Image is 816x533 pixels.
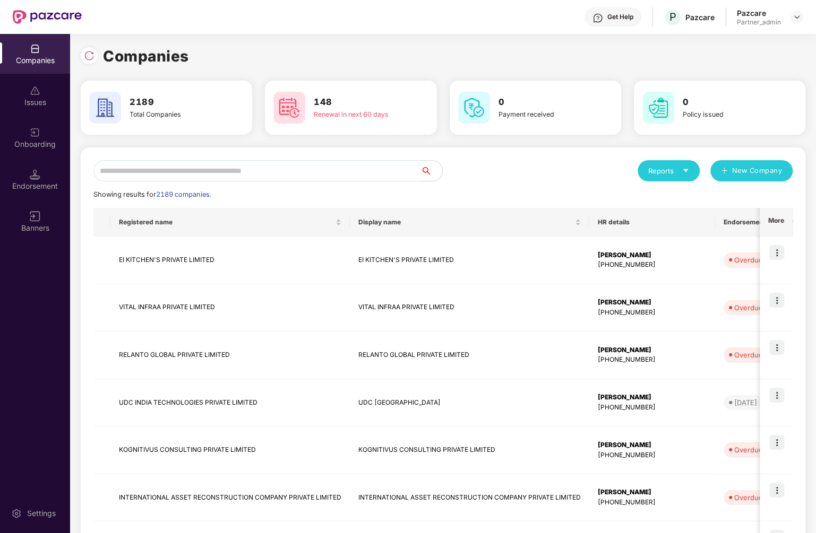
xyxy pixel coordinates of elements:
[84,50,95,61] img: svg+xml;base64,PHN2ZyBpZD0iUmVsb2FkLTMyeDMyIiB4bWxucz0iaHR0cDovL3d3dy53My5vcmcvMjAwMC9zdmciIHdpZH...
[110,474,350,522] td: INTERNATIONAL ASSET RECONSTRUCTION COMPANY PRIVATE LIMITED
[110,379,350,427] td: UDC INDIA TECHNOLOGIES PRIVATE LIMITED
[119,218,333,226] span: Registered name
[13,10,82,24] img: New Pazcare Logo
[420,167,442,175] span: search
[30,43,40,54] img: svg+xml;base64,PHN2ZyBpZD0iQ29tcGFuaWVzIiB4bWxucz0iaHR0cDovL3d3dy53My5vcmcvMjAwMC9zdmciIHdpZHRoPS...
[598,298,707,308] div: [PERSON_NAME]
[24,508,59,519] div: Settings
[685,12,715,22] div: Pazcare
[710,160,793,181] button: plusNew Company
[598,308,707,318] div: [PHONE_NUMBER]
[93,190,211,198] span: Showing results for
[732,165,783,176] span: New Company
[350,237,589,284] td: EI KITCHEN'S PRIVATE LIMITED
[30,169,40,180] img: svg+xml;base64,PHN2ZyB3aWR0aD0iMTQuNSIgaGVpZ2h0PSIxNC41IiB2aWV3Qm94PSIwIDAgMTYgMTYiIGZpbGw9Im5vbm...
[350,331,589,379] td: RELANTO GLOBAL PRIVATE LIMITED
[769,388,784,403] img: icon
[314,109,400,119] div: Renewal in next 60 days
[499,109,585,119] div: Payment received
[103,45,189,68] h1: Companies
[110,208,350,237] th: Registered name
[358,218,573,226] span: Display name
[589,208,715,237] th: HR details
[156,190,211,198] span: 2189 companies.
[598,450,707,460] div: [PHONE_NUMBER]
[30,211,40,222] img: svg+xml;base64,PHN2ZyB3aWR0aD0iMTYiIGhlaWdodD0iMTYiIHZpZXdCb3g9IjAgMCAxNiAxNiIgZmlsbD0ibm9uZSIgeG...
[314,95,400,109] h3: 148
[734,349,783,360] div: Overdue - 52d
[598,250,707,260] div: [PERSON_NAME]
[30,85,40,96] img: svg+xml;base64,PHN2ZyBpZD0iSXNzdWVzX2Rpc2FibGVkIiB4bWxucz0iaHR0cDovL3d3dy53My5vcmcvMjAwMC9zdmciIH...
[110,237,350,284] td: EI KITCHEN'S PRIVATE LIMITED
[30,127,40,138] img: svg+xml;base64,PHN2ZyB3aWR0aD0iMjAiIGhlaWdodD0iMjAiIHZpZXdCb3g9IjAgMCAyMCAyMCIgZmlsbD0ibm9uZSIgeG...
[273,92,305,124] img: svg+xml;base64,PHN2ZyB4bWxucz0iaHR0cDovL3d3dy53My5vcmcvMjAwMC9zdmciIHdpZHRoPSI2MCIgaGVpZ2h0PSI2MC...
[598,345,707,355] div: [PERSON_NAME]
[683,95,769,109] h3: 0
[598,487,707,497] div: [PERSON_NAME]
[769,340,784,355] img: icon
[350,474,589,522] td: INTERNATIONAL ASSET RECONSTRUCTION COMPANY PRIVATE LIMITED
[734,302,783,313] div: Overdue - 69d
[737,8,781,18] div: Pazcare
[737,18,781,27] div: Partner_admin
[350,379,589,427] td: UDC [GEOGRAPHIC_DATA]
[769,483,784,497] img: icon
[110,426,350,474] td: KOGNITIVUS CONSULTING PRIVATE LIMITED
[683,109,769,119] div: Policy issued
[793,13,801,21] img: svg+xml;base64,PHN2ZyBpZD0iRHJvcGRvd24tMzJ4MzIiIHhtbG5zPSJodHRwOi8vd3d3LnczLm9yZy8yMDAwL3N2ZyIgd2...
[350,208,589,237] th: Display name
[350,284,589,332] td: VITAL INFRAA PRIVATE LIMITED
[724,218,784,226] span: Endorsements
[130,109,216,119] div: Total Companies
[769,435,784,450] img: icon
[734,397,757,408] div: [DATE]
[769,293,784,308] img: icon
[682,167,689,174] span: caret-down
[598,260,707,270] div: [PHONE_NUMBER]
[110,284,350,332] td: VITAL INFRAA PRIVATE LIMITED
[734,444,787,455] div: Overdue - 125d
[89,92,121,124] img: svg+xml;base64,PHN2ZyB4bWxucz0iaHR0cDovL3d3dy53My5vcmcvMjAwMC9zdmciIHdpZHRoPSI2MCIgaGVpZ2h0PSI2MC...
[769,245,784,260] img: icon
[648,165,689,176] div: Reports
[721,167,728,176] span: plus
[598,440,707,450] div: [PERSON_NAME]
[350,426,589,474] td: KOGNITIVUS CONSULTING PRIVATE LIMITED
[760,208,793,237] th: More
[734,255,783,265] div: Overdue - 59d
[110,331,350,379] td: RELANTO GLOBAL PRIVATE LIMITED
[642,92,674,124] img: svg+xml;base64,PHN2ZyB4bWxucz0iaHR0cDovL3d3dy53My5vcmcvMjAwMC9zdmciIHdpZHRoPSI2MCIgaGVpZ2h0PSI2MC...
[607,13,633,21] div: Get Help
[499,95,585,109] h3: 0
[458,92,490,124] img: svg+xml;base64,PHN2ZyB4bWxucz0iaHR0cDovL3d3dy53My5vcmcvMjAwMC9zdmciIHdpZHRoPSI2MCIgaGVpZ2h0PSI2MC...
[592,13,603,23] img: svg+xml;base64,PHN2ZyBpZD0iSGVscC0zMngzMiIgeG1sbnM9Imh0dHA6Ly93d3cudzMub3JnLzIwMDAvc3ZnIiB3aWR0aD...
[420,160,443,181] button: search
[11,508,22,519] img: svg+xml;base64,PHN2ZyBpZD0iU2V0dGluZy0yMHgyMCIgeG1sbnM9Imh0dHA6Ly93d3cudzMub3JnLzIwMDAvc3ZnIiB3aW...
[598,497,707,508] div: [PHONE_NUMBER]
[734,492,783,503] div: Overdue - 40d
[598,403,707,413] div: [PHONE_NUMBER]
[130,95,216,109] h3: 2189
[598,392,707,403] div: [PERSON_NAME]
[669,11,676,23] span: P
[598,355,707,365] div: [PHONE_NUMBER]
